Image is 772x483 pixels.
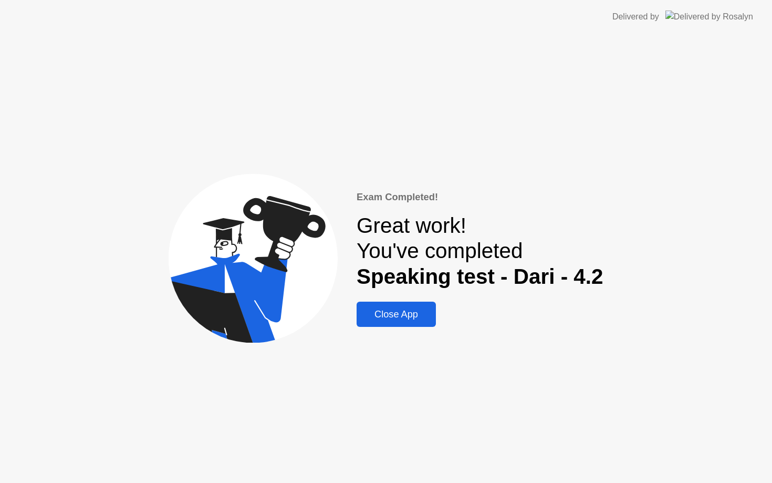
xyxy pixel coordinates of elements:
div: Great work! You've completed [357,213,603,290]
div: Exam Completed! [357,190,603,204]
img: Delivered by Rosalyn [665,11,753,23]
div: Delivered by [612,11,659,23]
button: Close App [357,302,436,327]
div: Close App [360,309,433,320]
b: Speaking test - Dari - 4.2 [357,264,603,289]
